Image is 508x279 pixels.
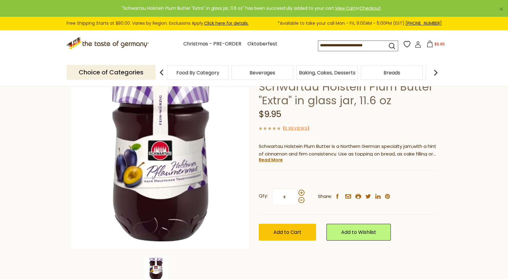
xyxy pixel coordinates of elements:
a: Add to Wishlist [326,224,391,241]
div: "Schwartau Holstein Plum Butter "Extra" in glass jar, 11.6 oz" has been successfully added to you... [5,5,498,12]
a: 0 Reviews [285,125,308,132]
a: Breads [384,70,400,75]
span: ( ) [283,125,309,131]
span: *Available to take your call Mon - Fri, 9:00AM - 5:00PM (EST). [278,20,442,27]
strong: Qty: [259,192,268,200]
h1: Schwartau Holstein Plum Butter "Extra" in glass jar, 11.6 oz [259,80,437,107]
p: Choice of Categories [67,65,156,80]
img: next arrow [430,66,442,79]
span: Share: [318,193,332,200]
input: Qty: [272,188,297,205]
span: $9.95 [434,41,445,47]
a: Read More [259,157,283,163]
span: Add to Cart [273,229,301,236]
div: Free Shipping Starts at $80.00. Varies by Region. Exclusions Apply. [67,20,442,27]
p: Schwartau Holstein Plum Butter is a Northern German specialty jam,with a hint of cinnamon and fir... [259,143,437,158]
a: Oktoberfest [247,40,277,48]
button: $9.95 [423,41,449,50]
a: × [499,7,503,11]
a: [PHONE_NUMBER] [405,20,442,26]
a: Click here for details. [204,20,249,26]
a: Food By Category [176,70,219,75]
a: Baking, Cakes, Desserts [299,70,355,75]
a: View Cart [335,5,355,11]
a: Checkout [360,5,381,11]
img: Schwartau Holstein Plum Butter "Extra" in glass jar, 11.6 oz [71,71,250,249]
img: previous arrow [156,66,168,79]
button: Add to Cart [259,224,316,241]
a: Beverages [250,70,275,75]
a: Christmas - PRE-ORDER [183,40,241,48]
span: $9.95 [259,108,281,120]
